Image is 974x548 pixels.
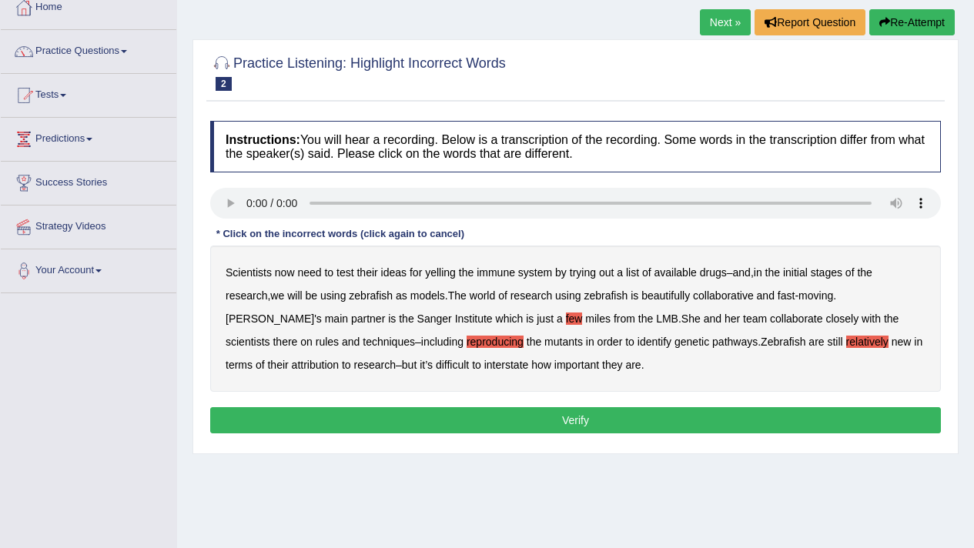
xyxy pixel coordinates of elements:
[306,289,318,302] b: be
[226,289,267,302] b: research
[363,336,415,348] b: techniques
[320,289,346,302] b: using
[402,359,417,371] b: but
[324,266,333,279] b: to
[811,266,842,279] b: stages
[869,9,955,35] button: Re-Attempt
[597,336,623,348] b: order
[472,359,481,371] b: to
[467,336,524,348] b: reproducing
[496,312,524,325] b: which
[226,266,272,279] b: Scientists
[642,266,651,279] b: of
[325,312,348,325] b: main
[681,312,701,325] b: She
[273,336,297,348] b: there
[602,359,622,371] b: they
[1,249,176,288] a: Your Account
[410,289,445,302] b: models
[498,289,507,302] b: of
[743,312,767,325] b: team
[566,312,583,325] b: few
[399,312,413,325] b: the
[226,359,253,371] b: terms
[857,266,872,279] b: the
[510,289,552,302] b: research
[455,312,493,325] b: Institute
[755,9,865,35] button: Report Question
[336,266,354,279] b: test
[300,336,313,348] b: on
[757,289,775,302] b: and
[421,336,464,348] b: including
[1,74,176,112] a: Tests
[712,336,758,348] b: pathways
[862,312,881,325] b: with
[448,289,467,302] b: The
[210,407,941,433] button: Verify
[316,336,339,348] b: rules
[754,266,762,279] b: in
[287,289,302,302] b: will
[892,336,912,348] b: new
[527,336,541,348] b: the
[420,359,433,371] b: it’s
[477,266,515,279] b: immune
[381,266,407,279] b: ideas
[555,289,581,302] b: using
[700,9,751,35] a: Next »
[846,336,889,348] b: relatively
[808,336,824,348] b: are
[292,359,339,371] b: attribution
[761,336,805,348] b: Zebrafish
[388,312,396,325] b: is
[354,359,396,371] b: research
[484,359,529,371] b: interstate
[226,133,300,146] b: Instructions:
[256,359,265,371] b: of
[210,52,506,91] h2: Practice Listening: Highlight Incorrect Words
[297,266,321,279] b: need
[531,359,551,371] b: how
[638,312,653,325] b: the
[1,162,176,200] a: Success Stories
[544,336,583,348] b: mutants
[216,77,232,91] span: 2
[626,266,639,279] b: list
[1,30,176,68] a: Practice Questions
[654,266,697,279] b: available
[470,289,495,302] b: world
[585,312,611,325] b: miles
[226,336,270,348] b: scientists
[827,336,842,348] b: still
[1,205,176,244] a: Strategy Videos
[798,289,833,302] b: moving
[625,359,641,371] b: are
[884,312,899,325] b: the
[656,312,678,325] b: LMB
[267,359,288,371] b: their
[614,312,635,325] b: from
[638,336,671,348] b: identify
[765,266,780,279] b: the
[410,266,422,279] b: for
[778,289,795,302] b: fast
[210,226,470,241] div: * Click on the incorrect words (click again to cancel)
[914,336,922,348] b: in
[617,266,623,279] b: a
[537,312,554,325] b: just
[417,312,452,325] b: Sanger
[693,289,754,302] b: collaborative
[783,266,808,279] b: initial
[351,312,385,325] b: partner
[586,336,594,348] b: in
[275,266,295,279] b: now
[770,312,823,325] b: collaborate
[733,266,751,279] b: and
[356,266,377,279] b: their
[342,359,351,371] b: to
[704,312,721,325] b: and
[641,289,690,302] b: beautifully
[570,266,596,279] b: trying
[700,266,727,279] b: drugs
